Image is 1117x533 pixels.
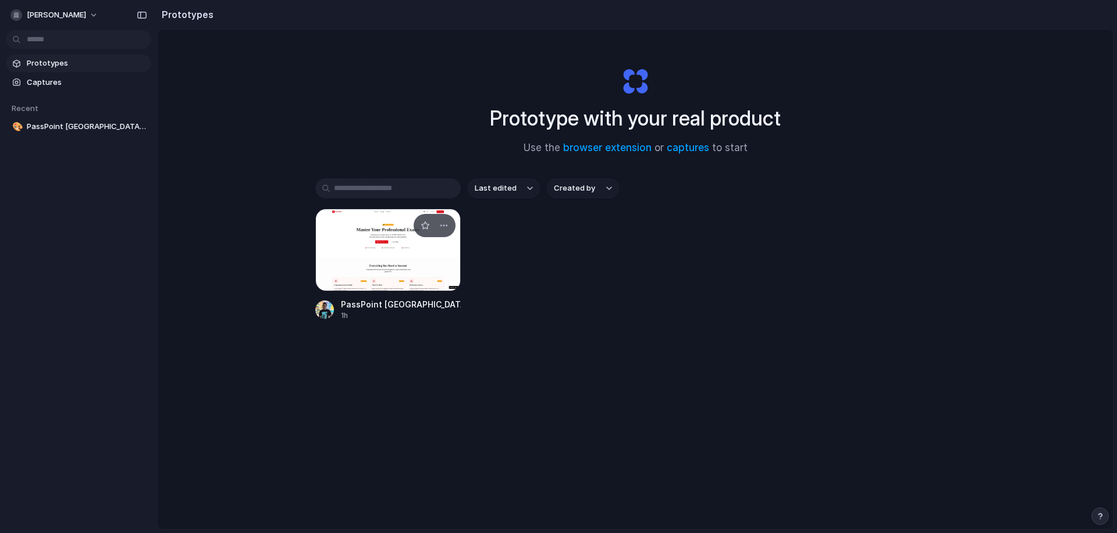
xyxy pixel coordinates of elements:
[468,178,540,198] button: Last edited
[475,183,517,194] span: Last edited
[12,120,20,134] div: 🎨
[667,142,709,153] a: captures
[490,103,781,134] h1: Prototype with your real product
[6,6,104,24] button: [PERSON_NAME]
[547,178,619,198] button: Created by
[10,121,22,133] button: 🎨
[341,298,461,310] div: PassPoint [GEOGRAPHIC_DATA]: Exam Types Screen
[524,141,748,156] span: Use the or to start
[157,8,214,22] h2: Prototypes
[341,310,461,321] div: 1h
[27,121,147,133] span: PassPoint [GEOGRAPHIC_DATA]: Exam Types Screen
[6,55,151,72] a: Prototypes
[27,77,147,88] span: Captures
[6,74,151,91] a: Captures
[27,58,147,69] span: Prototypes
[6,118,151,135] a: 🎨PassPoint [GEOGRAPHIC_DATA]: Exam Types Screen
[563,142,652,153] a: browser extension
[27,9,86,21] span: [PERSON_NAME]
[554,183,595,194] span: Created by
[315,209,461,321] a: PassPoint Saudi Arabia: Exam Types ScreenPassPoint [GEOGRAPHIC_DATA]: Exam Types Screen1h
[12,103,38,113] span: Recent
